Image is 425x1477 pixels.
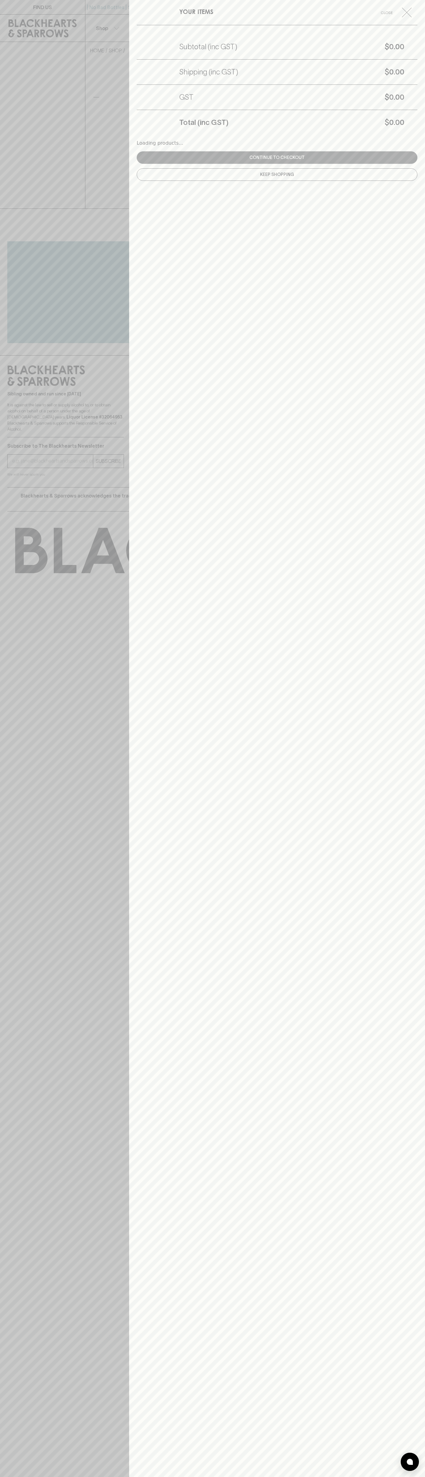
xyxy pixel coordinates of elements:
h6: YOUR ITEMS [179,8,213,17]
h5: GST [179,92,194,102]
button: Keep Shopping [137,168,417,181]
h5: Subtotal (inc GST) [179,42,237,52]
h5: Total (inc GST) [179,118,228,127]
span: Close [374,9,399,16]
img: bubble-icon [407,1459,413,1465]
h5: $0.00 [237,42,404,52]
button: Close [374,8,416,17]
h5: $0.00 [194,92,404,102]
h5: Shipping (inc GST) [179,67,238,77]
h5: $0.00 [228,118,404,127]
div: Loading products... [137,139,417,147]
h5: $0.00 [238,67,404,77]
